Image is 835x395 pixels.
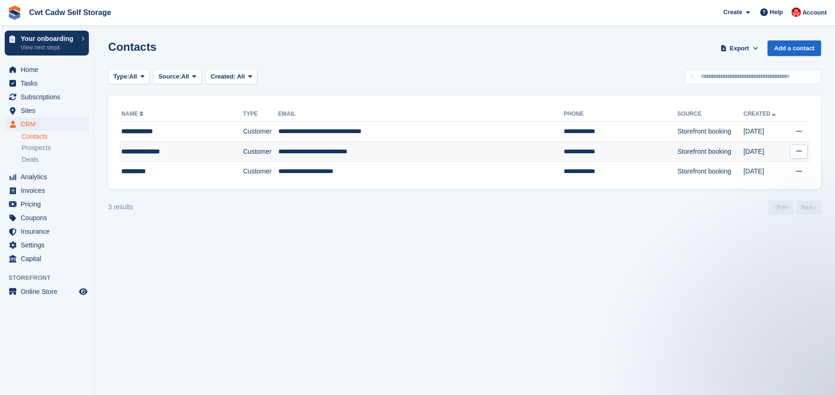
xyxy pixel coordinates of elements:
span: All [181,72,189,81]
a: menu [5,211,89,224]
a: Created [743,111,778,117]
td: Customer [243,142,278,162]
a: menu [5,238,89,252]
span: CRM [21,118,77,131]
span: Insurance [21,225,77,238]
button: Source: All [153,69,202,85]
span: Source: [158,72,181,81]
p: Your onboarding [21,35,77,42]
span: Prospects [22,143,51,152]
span: All [237,73,245,80]
span: Help [770,8,783,17]
span: Tasks [21,77,77,90]
th: Source [677,107,743,122]
span: Account [802,8,827,17]
a: menu [5,184,89,197]
span: Invoices [21,184,77,197]
a: menu [5,104,89,117]
a: Your onboarding View next steps [5,31,89,55]
span: Created: [211,73,236,80]
img: Rhian Davies [791,8,801,17]
span: Analytics [21,170,77,183]
span: Home [21,63,77,76]
th: Type [243,107,278,122]
div: 3 results [108,202,133,212]
span: Create [723,8,742,17]
a: Next [796,200,821,214]
span: Capital [21,252,77,265]
span: Pricing [21,197,77,211]
a: Contacts [22,132,89,141]
a: Previous [768,200,793,214]
span: Sites [21,104,77,117]
span: Settings [21,238,77,252]
td: [DATE] [743,142,786,162]
span: Coupons [21,211,77,224]
span: Deals [22,155,39,164]
span: Export [730,44,749,53]
a: Cwt Cadw Self Storage [25,5,115,20]
th: Phone [563,107,677,122]
a: Deals [22,155,89,165]
td: Storefront booking [677,122,743,142]
button: Export [718,40,760,56]
a: Prospects [22,143,89,153]
a: menu [5,285,89,298]
a: menu [5,63,89,76]
a: Add a contact [767,40,821,56]
td: Customer [243,162,278,182]
td: Storefront booking [677,162,743,182]
a: menu [5,225,89,238]
span: Storefront [8,273,94,283]
img: stora-icon-8386f47178a22dfd0bd8f6a31ec36ba5ce8667c1dd55bd0f319d3a0aa187defe.svg [8,6,22,20]
span: Online Store [21,285,77,298]
a: menu [5,77,89,90]
a: Name [121,111,145,117]
a: menu [5,170,89,183]
a: Preview store [78,286,89,297]
span: Subscriptions [21,90,77,103]
td: Customer [243,122,278,142]
th: Email [278,107,563,122]
a: menu [5,90,89,103]
a: menu [5,118,89,131]
a: menu [5,197,89,211]
h1: Contacts [108,40,157,53]
p: View next steps [21,43,77,52]
nav: Page [766,200,823,214]
span: All [129,72,137,81]
button: Created: All [205,69,257,85]
td: [DATE] [743,162,786,182]
button: Type: All [108,69,150,85]
td: [DATE] [743,122,786,142]
a: menu [5,252,89,265]
td: Storefront booking [677,142,743,162]
span: Type: [113,72,129,81]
